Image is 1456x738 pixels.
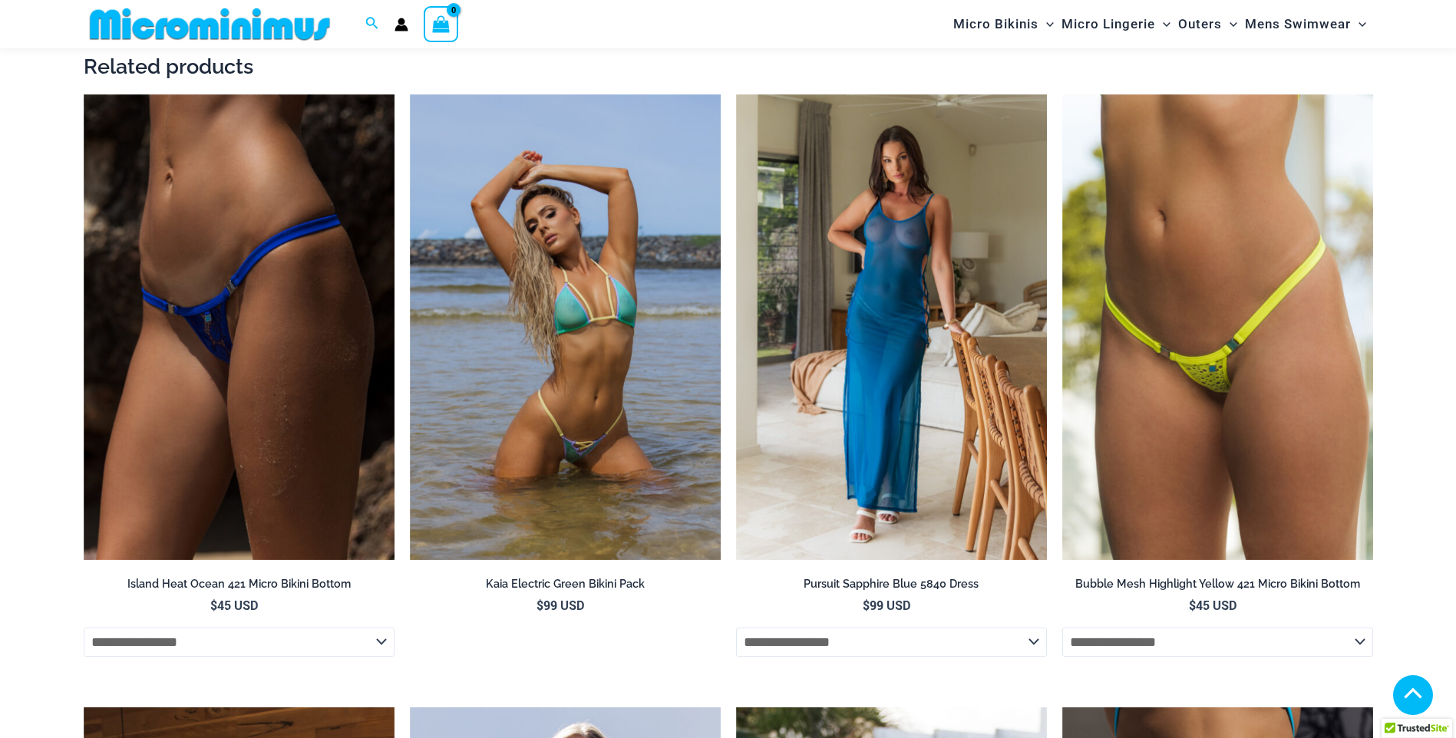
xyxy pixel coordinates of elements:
a: Island Heat Ocean 421 Bottom 01Island Heat Ocean 421 Bottom 02Island Heat Ocean 421 Bottom 02 [84,94,395,561]
span: Mens Swimwear [1245,5,1351,44]
img: Bubble Mesh Highlight Yellow 421 Micro 01 [1062,94,1373,561]
h2: Kaia Electric Green Bikini Pack [410,577,721,591]
a: Kaia Electric Green 305 Top 445 Thong 04Kaia Electric Green 305 Top 445 Thong 05Kaia Electric Gre... [410,94,721,561]
span: $ [863,597,870,613]
span: Menu Toggle [1155,5,1170,44]
img: Kaia Electric Green 305 Top 445 Thong 04 [410,94,721,561]
a: Island Heat Ocean 421 Micro Bikini Bottom [84,577,395,597]
span: Menu Toggle [1351,5,1366,44]
a: OutersMenu ToggleMenu Toggle [1174,5,1241,44]
a: Pursuit Sapphire Blue 5840 Dress [736,577,1047,597]
a: Search icon link [365,15,379,34]
a: Micro BikinisMenu ToggleMenu Toggle [949,5,1058,44]
a: Kaia Electric Green Bikini Pack [410,577,721,597]
span: Micro Lingerie [1061,5,1155,44]
a: Bubble Mesh Highlight Yellow 421 Micro Bikini Bottom [1062,577,1373,597]
a: Mens SwimwearMenu ToggleMenu Toggle [1241,5,1370,44]
a: Micro LingerieMenu ToggleMenu Toggle [1058,5,1174,44]
span: Menu Toggle [1222,5,1237,44]
span: $ [210,597,217,613]
bdi: 45 USD [1189,597,1236,613]
h2: Bubble Mesh Highlight Yellow 421 Micro Bikini Bottom [1062,577,1373,591]
h2: Related products [84,53,1373,80]
h2: Pursuit Sapphire Blue 5840 Dress [736,577,1047,591]
span: Outers [1178,5,1222,44]
bdi: 99 USD [537,597,584,613]
span: $ [1189,597,1196,613]
bdi: 99 USD [863,597,910,613]
img: Island Heat Ocean 421 Bottom 01 [84,94,395,561]
img: MM SHOP LOGO FLAT [84,7,336,41]
span: $ [537,597,543,613]
bdi: 45 USD [210,597,258,613]
a: Pursuit Sapphire Blue 5840 Dress 02Pursuit Sapphire Blue 5840 Dress 04Pursuit Sapphire Blue 5840 ... [736,94,1047,561]
h2: Island Heat Ocean 421 Micro Bikini Bottom [84,577,395,591]
a: View Shopping Cart, empty [424,6,459,41]
img: Pursuit Sapphire Blue 5840 Dress 02 [736,94,1047,561]
a: Account icon link [395,18,408,31]
span: Menu Toggle [1038,5,1054,44]
a: Bubble Mesh Highlight Yellow 421 Micro 01Bubble Mesh Highlight Yellow 421 Micro 02Bubble Mesh Hig... [1062,94,1373,561]
nav: Site Navigation [947,2,1373,46]
span: Micro Bikinis [953,5,1038,44]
